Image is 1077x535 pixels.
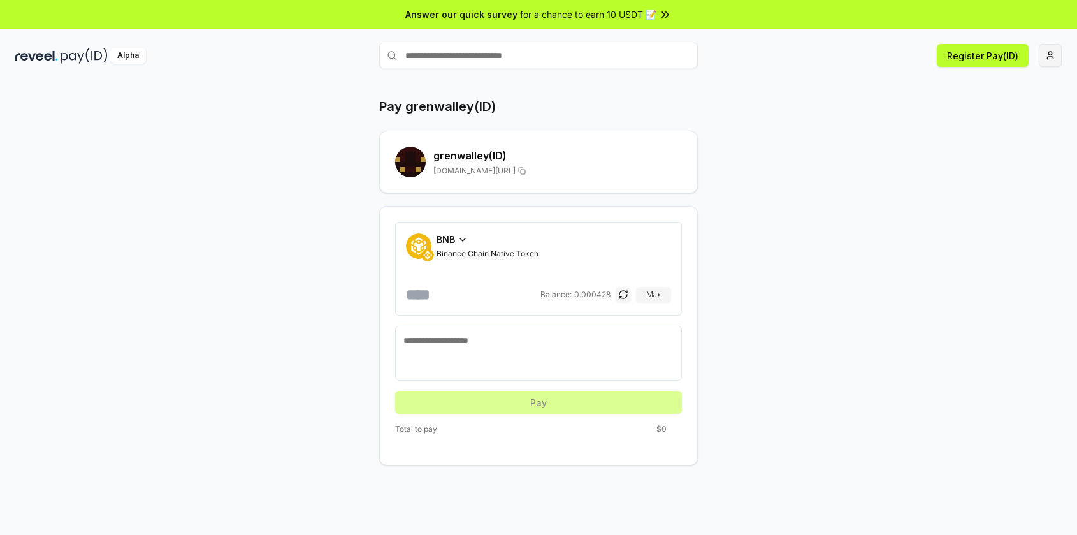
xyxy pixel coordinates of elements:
span: Answer our quick survey [405,8,517,21]
div: Alpha [110,48,146,64]
button: Register Pay(ID) [937,44,1029,67]
button: Max [636,287,671,302]
span: Total to pay [395,424,437,434]
span: [DOMAIN_NAME][URL] [433,166,516,176]
span: BNB [437,233,455,246]
img: reveel_dark [15,48,58,64]
span: Binance Chain Native Token [437,249,538,259]
span: Balance: [540,289,572,300]
img: Binance Chain Native Token [406,233,431,259]
img: pay_id [61,48,108,64]
h2: grenwalley (ID) [433,148,682,163]
span: 0.000428 [574,289,611,300]
h1: Pay grenwalley(ID) [379,98,496,115]
span: for a chance to earn 10 USDT 📝 [520,8,656,21]
span: $0 [656,424,667,434]
img: BNB Smart Chain [421,249,434,261]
